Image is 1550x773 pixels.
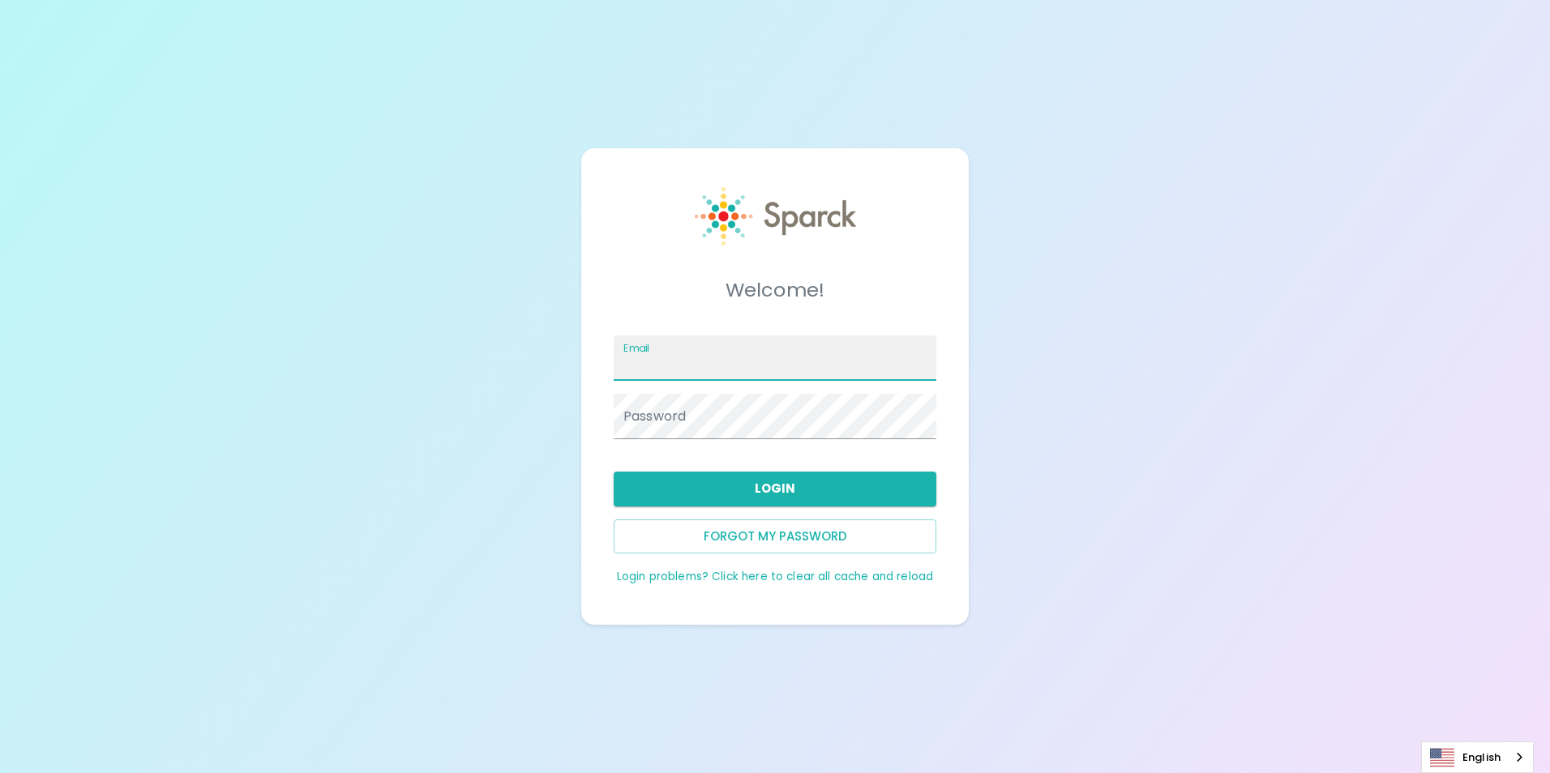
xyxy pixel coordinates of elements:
h5: Welcome! [614,277,936,303]
aside: Language selected: English [1421,741,1534,773]
a: English [1422,742,1533,772]
button: Login [614,472,936,506]
label: Email [623,341,649,355]
div: Language [1421,741,1534,773]
img: Sparck logo [695,187,856,246]
a: Login problems? Click here to clear all cache and reload [617,569,933,584]
button: Forgot my password [614,519,936,553]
